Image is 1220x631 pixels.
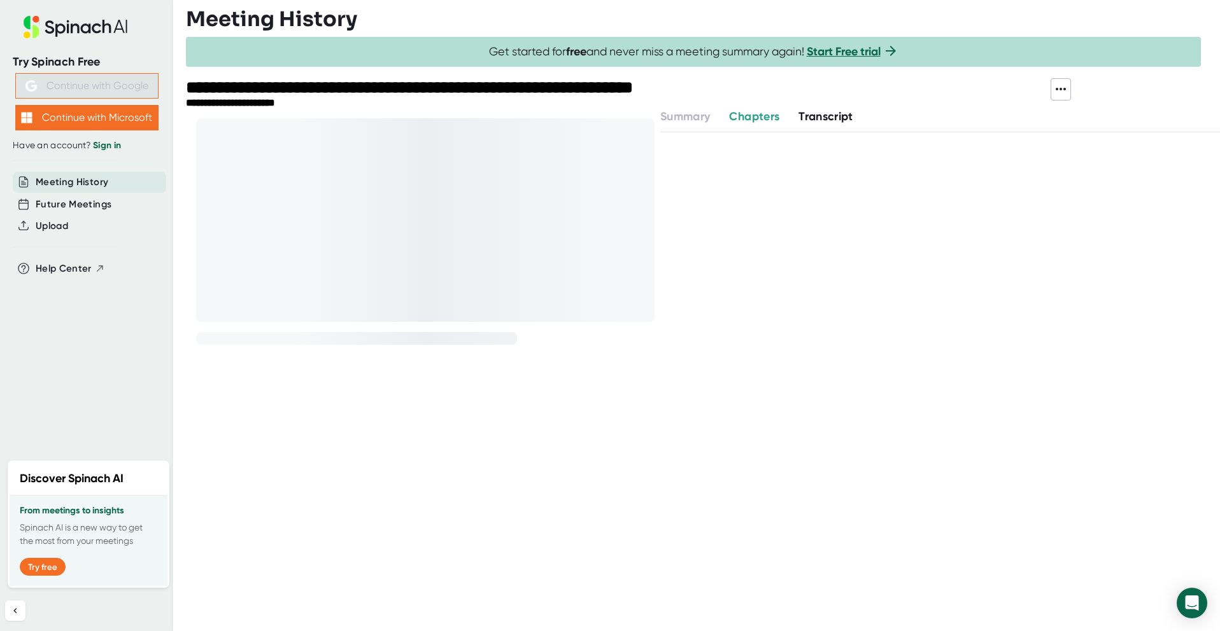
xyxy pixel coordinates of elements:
span: Transcript [798,109,853,123]
button: Collapse sidebar [5,600,25,621]
button: Meeting History [36,175,108,190]
button: Transcript [798,108,853,125]
p: Spinach AI is a new way to get the most from your meetings [20,521,157,548]
button: Continue with Google [15,73,159,99]
div: Try Spinach Free [13,55,160,69]
div: Open Intercom Messenger [1177,588,1207,618]
span: Chapters [729,109,779,123]
img: Aehbyd4JwY73AAAAAElFTkSuQmCC [25,80,37,92]
button: Future Meetings [36,197,111,212]
h2: Discover Spinach AI [20,470,124,487]
a: Start Free trial [807,45,881,59]
div: Have an account? [13,140,160,151]
b: free [566,45,586,59]
button: Chapters [729,108,779,125]
h3: From meetings to insights [20,506,157,516]
span: Help Center [36,261,92,276]
span: Get started for and never miss a meeting summary again! [489,45,898,59]
button: Try free [20,558,66,576]
span: Summary [660,109,710,123]
button: Summary [660,108,710,125]
button: Help Center [36,261,105,276]
button: Continue with Microsoft [15,105,159,130]
h3: Meeting History [186,7,357,31]
button: Upload [36,219,68,233]
a: Sign in [93,140,121,151]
